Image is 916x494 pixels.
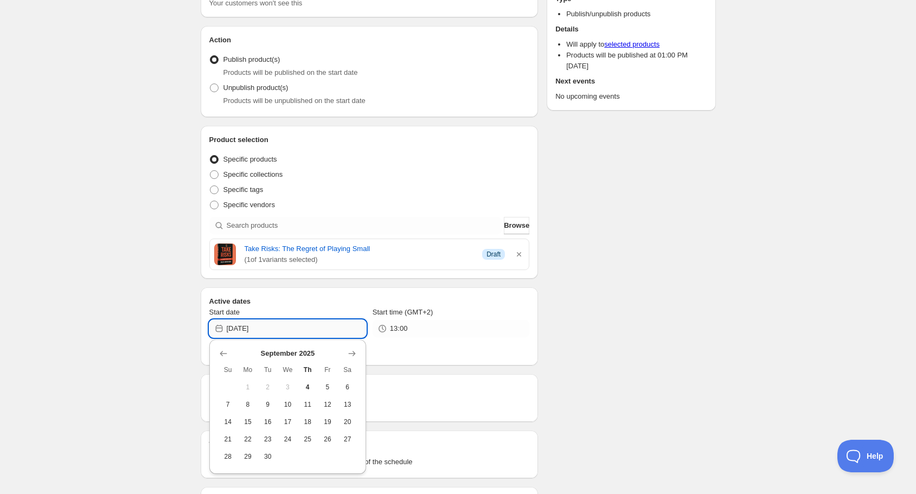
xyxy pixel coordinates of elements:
[258,361,278,378] th: Tuesday
[223,84,289,92] span: Unpublish product(s)
[342,400,353,409] span: 13
[218,431,238,448] button: Sunday September 21 2025
[322,365,334,374] span: Fr
[223,155,277,163] span: Specific products
[238,361,258,378] th: Monday
[242,452,254,461] span: 29
[214,243,236,265] img: Cover image of Take Risks: The Regret of Playing Small by Tyler Andrew Cole - published by Grow T...
[223,170,283,178] span: Specific collections
[278,378,298,396] button: Wednesday September 3 2025
[282,383,293,392] span: 3
[222,435,234,444] span: 21
[245,243,474,254] a: Take Risks: The Regret of Playing Small
[282,435,293,444] span: 24
[337,361,357,378] th: Saturday
[566,39,707,50] li: Will apply to
[342,418,353,426] span: 20
[242,365,254,374] span: Mo
[245,254,474,265] span: ( 1 of 1 variants selected)
[322,435,334,444] span: 26
[373,308,433,316] span: Start time (GMT+2)
[262,435,273,444] span: 23
[209,296,530,307] h2: Active dates
[278,396,298,413] button: Wednesday September 10 2025
[238,431,258,448] button: Monday September 22 2025
[223,97,366,105] span: Products will be unpublished on the start date
[318,431,338,448] button: Friday September 26 2025
[242,435,254,444] span: 22
[322,383,334,392] span: 5
[566,9,707,20] li: Publish/unpublish products
[298,361,318,378] th: Thursday
[342,365,353,374] span: Sa
[209,383,530,394] h2: Repeating
[258,396,278,413] button: Tuesday September 9 2025
[282,418,293,426] span: 17
[555,24,707,35] h2: Details
[218,448,238,465] button: Sunday September 28 2025
[298,396,318,413] button: Thursday September 11 2025
[504,220,529,231] span: Browse
[282,400,293,409] span: 10
[222,418,234,426] span: 14
[298,431,318,448] button: Thursday September 25 2025
[223,201,275,209] span: Specific vendors
[486,250,501,259] span: Draft
[242,400,254,409] span: 8
[302,383,313,392] span: 4
[227,217,502,234] input: Search products
[218,413,238,431] button: Sunday September 14 2025
[223,68,358,76] span: Products will be published on the start date
[337,413,357,431] button: Saturday September 20 2025
[262,365,273,374] span: Tu
[222,365,234,374] span: Su
[223,185,264,194] span: Specific tags
[278,431,298,448] button: Wednesday September 24 2025
[555,76,707,87] h2: Next events
[302,365,313,374] span: Th
[282,365,293,374] span: We
[262,418,273,426] span: 16
[209,439,530,450] h2: Tags
[238,396,258,413] button: Monday September 8 2025
[262,383,273,392] span: 2
[258,448,278,465] button: Tuesday September 30 2025
[216,346,231,361] button: Show previous month, August 2025
[337,396,357,413] button: Saturday September 13 2025
[504,217,529,234] button: Browse
[566,50,707,72] li: Products will be published at 01:00 PM [DATE]
[337,431,357,448] button: Saturday September 27 2025
[258,413,278,431] button: Tuesday September 16 2025
[322,400,334,409] span: 12
[242,418,254,426] span: 15
[344,346,360,361] button: Show next month, October 2025
[337,378,357,396] button: Saturday September 6 2025
[604,40,659,48] a: selected products
[278,361,298,378] th: Wednesday
[298,378,318,396] button: Today Thursday September 4 2025
[837,440,894,472] iframe: Toggle Customer Support
[238,378,258,396] button: Monday September 1 2025
[298,413,318,431] button: Thursday September 18 2025
[209,35,530,46] h2: Action
[262,400,273,409] span: 9
[278,413,298,431] button: Wednesday September 17 2025
[302,400,313,409] span: 11
[238,448,258,465] button: Monday September 29 2025
[223,55,280,63] span: Publish product(s)
[258,431,278,448] button: Tuesday September 23 2025
[302,418,313,426] span: 18
[555,91,707,102] p: No upcoming events
[342,383,353,392] span: 6
[262,452,273,461] span: 30
[209,308,240,316] span: Start date
[318,413,338,431] button: Friday September 19 2025
[222,452,234,461] span: 28
[342,435,353,444] span: 27
[218,396,238,413] button: Sunday September 7 2025
[238,413,258,431] button: Monday September 15 2025
[242,383,254,392] span: 1
[318,396,338,413] button: Friday September 12 2025
[258,378,278,396] button: Tuesday September 2 2025
[218,361,238,378] th: Sunday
